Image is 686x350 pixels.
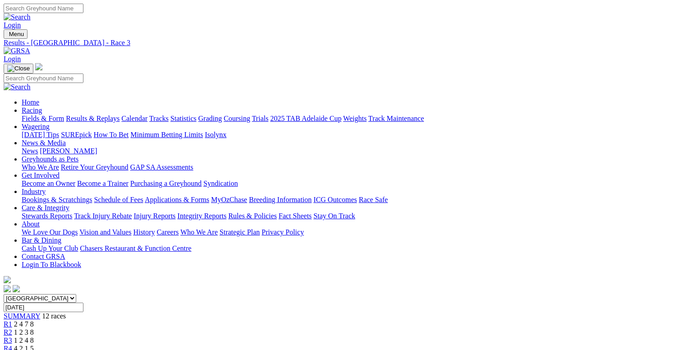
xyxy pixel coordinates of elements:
div: About [22,228,682,236]
a: News [22,147,38,155]
a: R3 [4,336,12,344]
div: Industry [22,196,682,204]
a: Who We Are [180,228,218,236]
a: Track Maintenance [368,115,424,122]
a: Get Involved [22,171,60,179]
a: Results - [GEOGRAPHIC_DATA] - Race 3 [4,39,682,47]
a: Become a Trainer [77,180,129,187]
a: History [133,228,155,236]
a: SUMMARY [4,312,40,320]
a: Integrity Reports [177,212,226,220]
a: [PERSON_NAME] [40,147,97,155]
div: Care & Integrity [22,212,682,220]
span: Menu [9,31,24,37]
a: Fields & Form [22,115,64,122]
a: 2025 TAB Adelaide Cup [270,115,341,122]
a: Race Safe [359,196,387,203]
a: Fact Sheets [279,212,312,220]
a: About [22,220,40,228]
a: Racing [22,106,42,114]
div: Wagering [22,131,682,139]
a: News & Media [22,139,66,147]
a: SUREpick [61,131,92,138]
a: Grading [198,115,222,122]
img: Close [7,65,30,72]
a: How To Bet [94,131,129,138]
img: GRSA [4,47,30,55]
button: Toggle navigation [4,29,28,39]
a: Breeding Information [249,196,312,203]
a: Injury Reports [134,212,175,220]
a: Syndication [203,180,238,187]
img: facebook.svg [4,285,11,292]
a: Calendar [121,115,147,122]
a: GAP SA Assessments [130,163,193,171]
a: Coursing [224,115,250,122]
a: Vision and Values [79,228,131,236]
a: Chasers Restaurant & Function Centre [80,244,191,252]
a: Who We Are [22,163,59,171]
a: ICG Outcomes [313,196,357,203]
a: Login [4,55,21,63]
a: Stewards Reports [22,212,72,220]
a: R1 [4,320,12,328]
div: News & Media [22,147,682,155]
a: Results & Replays [66,115,120,122]
span: 12 races [42,312,66,320]
div: Get Involved [22,180,682,188]
a: Care & Integrity [22,204,69,212]
a: Trials [252,115,268,122]
a: Schedule of Fees [94,196,143,203]
a: MyOzChase [211,196,247,203]
a: Cash Up Your Club [22,244,78,252]
img: logo-grsa-white.png [4,276,11,283]
input: Search [4,74,83,83]
a: Retire Your Greyhound [61,163,129,171]
a: Home [22,98,39,106]
a: [DATE] Tips [22,131,59,138]
a: Industry [22,188,46,195]
a: Bookings & Scratchings [22,196,92,203]
a: Strategic Plan [220,228,260,236]
a: Greyhounds as Pets [22,155,78,163]
a: Stay On Track [313,212,355,220]
a: Isolynx [205,131,226,138]
a: Track Injury Rebate [74,212,132,220]
input: Select date [4,303,83,312]
a: Tracks [149,115,169,122]
div: Racing [22,115,682,123]
a: Privacy Policy [262,228,304,236]
input: Search [4,4,83,13]
span: 1 2 4 8 [14,336,34,344]
a: Statistics [170,115,197,122]
button: Toggle navigation [4,64,33,74]
a: Wagering [22,123,50,130]
a: Purchasing a Greyhound [130,180,202,187]
a: Rules & Policies [228,212,277,220]
a: Minimum Betting Limits [130,131,203,138]
a: Become an Owner [22,180,75,187]
a: We Love Our Dogs [22,228,78,236]
span: 1 2 3 8 [14,328,34,336]
span: 2 4 7 8 [14,320,34,328]
a: Careers [157,228,179,236]
a: Applications & Forms [145,196,209,203]
img: Search [4,83,31,91]
img: Search [4,13,31,21]
a: R2 [4,328,12,336]
div: Bar & Dining [22,244,682,253]
a: Contact GRSA [22,253,65,260]
img: logo-grsa-white.png [35,63,42,70]
a: Bar & Dining [22,236,61,244]
div: Greyhounds as Pets [22,163,682,171]
img: twitter.svg [13,285,20,292]
a: Login [4,21,21,29]
a: Login To Blackbook [22,261,81,268]
a: Weights [343,115,367,122]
